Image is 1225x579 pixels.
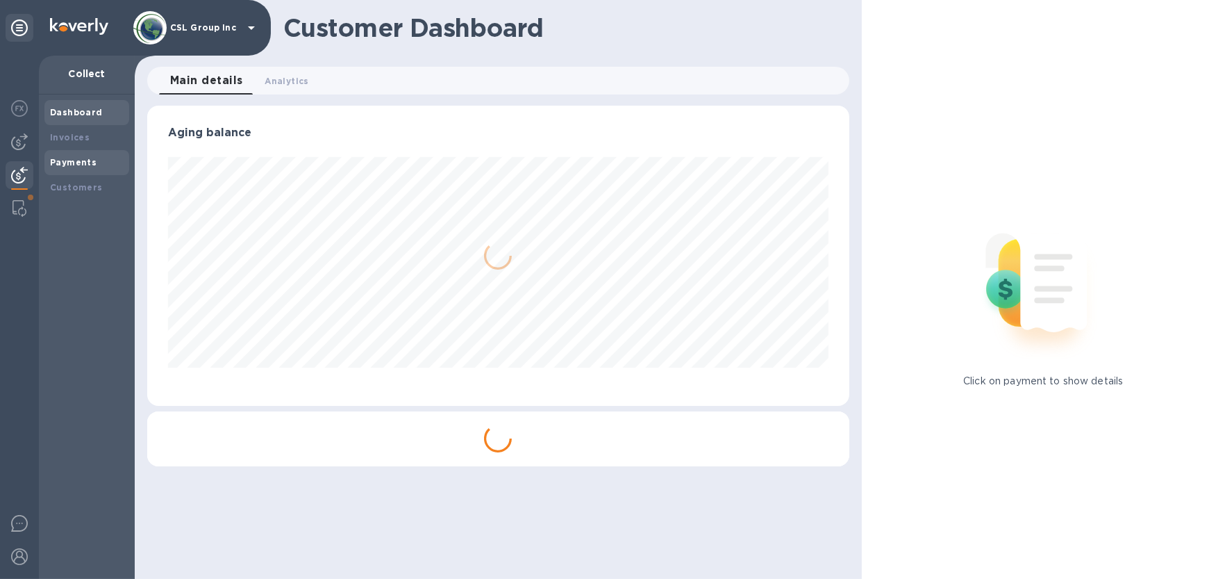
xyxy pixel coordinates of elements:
[6,14,33,42] div: Unpin categories
[50,67,124,81] p: Collect
[170,23,240,33] p: CSL Group Inc
[963,374,1123,389] p: Click on payment to show details
[50,107,103,117] b: Dashboard
[265,74,309,88] span: Analytics
[168,127,828,140] h3: Aging balance
[50,18,108,35] img: Logo
[283,13,840,42] h1: Customer Dashboard
[11,100,28,117] img: Foreign exchange
[50,182,103,193] b: Customers
[50,132,90,142] b: Invoices
[170,71,243,90] span: Main details
[50,157,97,168] b: Payments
